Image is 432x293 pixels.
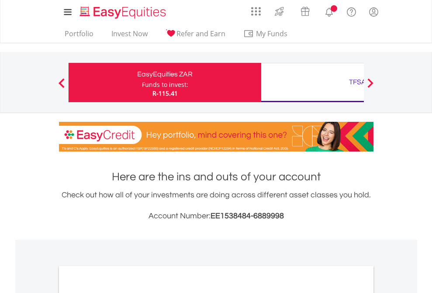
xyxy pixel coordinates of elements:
a: Refer and Earn [162,29,229,43]
span: My Funds [243,28,301,39]
img: EasyEquities_Logo.png [78,5,169,20]
h1: Here are the ins and outs of your account [59,169,373,185]
a: Home page [76,2,169,20]
a: FAQ's and Support [340,2,363,20]
div: EasyEquities ZAR [74,68,256,80]
button: Next [362,83,379,91]
span: EE1538484-6889998 [211,212,284,220]
div: Funds to invest: [142,80,188,89]
img: thrive-v2.svg [272,4,287,18]
div: Check out how all of your investments are doing across different asset classes you hold. [59,189,373,222]
img: vouchers-v2.svg [298,4,312,18]
h3: Account Number: [59,210,373,222]
a: My Profile [363,2,385,21]
button: Previous [53,83,70,91]
a: Vouchers [292,2,318,18]
a: Invest Now [108,29,151,43]
a: Portfolio [61,29,97,43]
span: Refer and Earn [176,29,225,38]
img: grid-menu-icon.svg [251,7,261,16]
a: Notifications [318,2,340,20]
img: EasyCredit Promotion Banner [59,122,373,152]
a: AppsGrid [245,2,266,16]
span: R-115.41 [152,89,178,97]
